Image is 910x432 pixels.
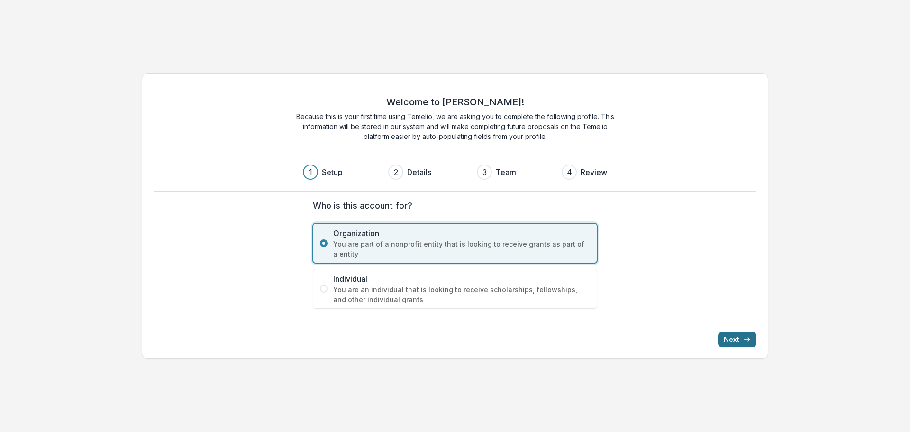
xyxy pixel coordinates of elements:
h3: Review [581,166,607,178]
div: 2 [394,166,398,178]
h2: Welcome to [PERSON_NAME]! [386,96,524,108]
button: Next [718,332,756,347]
div: 1 [309,166,312,178]
span: Individual [333,273,590,285]
label: Who is this account for? [313,199,591,212]
h3: Team [496,166,516,178]
div: Progress [303,165,607,180]
span: You are part of a nonprofit entity that is looking to receive grants as part of a entity [333,239,590,259]
div: 4 [567,166,572,178]
h3: Setup [322,166,343,178]
h3: Details [407,166,431,178]
p: Because this is your first time using Temelio, we are asking you to complete the following profil... [289,111,621,141]
span: Organization [333,228,590,239]
div: 3 [482,166,487,178]
span: You are an individual that is looking to receive scholarships, fellowships, and other individual ... [333,285,590,304]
